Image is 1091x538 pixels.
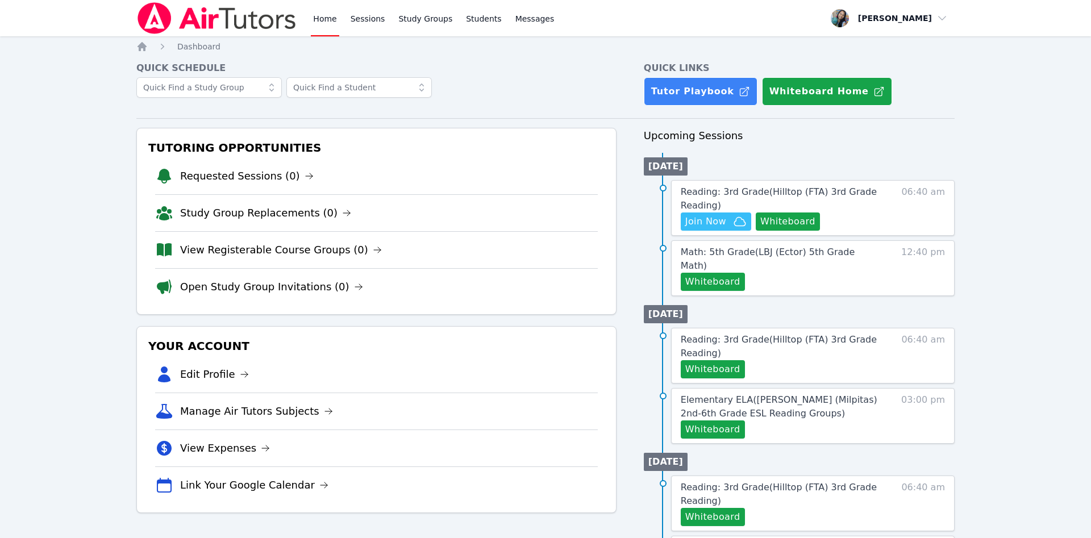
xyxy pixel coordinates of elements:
span: Reading: 3rd Grade ( Hilltop (FTA) 3rd Grade Reading ) [681,482,877,506]
h3: Your Account [146,336,607,356]
a: Manage Air Tutors Subjects [180,403,333,419]
button: Join Now [681,212,751,231]
li: [DATE] [644,157,688,176]
a: View Registerable Course Groups (0) [180,242,382,258]
button: Whiteboard [756,212,820,231]
img: Air Tutors [136,2,297,34]
a: Reading: 3rd Grade(Hilltop (FTA) 3rd Grade Reading) [681,481,879,508]
a: Reading: 3rd Grade(Hilltop (FTA) 3rd Grade Reading) [681,185,879,212]
a: Elementary ELA([PERSON_NAME] (Milpitas) 2nd-6th Grade ESL Reading Groups) [681,393,879,420]
span: Math: 5th Grade ( LBJ (Ector) 5th Grade Math ) [681,247,855,271]
span: 12:40 pm [901,245,945,291]
button: Whiteboard Home [762,77,892,106]
a: Study Group Replacements (0) [180,205,351,221]
button: Whiteboard [681,508,745,526]
input: Quick Find a Study Group [136,77,282,98]
a: Edit Profile [180,366,249,382]
input: Quick Find a Student [286,77,432,98]
a: Math: 5th Grade(LBJ (Ector) 5th Grade Math) [681,245,879,273]
a: Tutor Playbook [644,77,757,106]
span: Reading: 3rd Grade ( Hilltop (FTA) 3rd Grade Reading ) [681,334,877,358]
span: Dashboard [177,42,220,51]
span: 06:40 am [901,185,945,231]
a: Requested Sessions (0) [180,168,314,184]
a: Reading: 3rd Grade(Hilltop (FTA) 3rd Grade Reading) [681,333,879,360]
h3: Upcoming Sessions [644,128,955,144]
a: Link Your Google Calendar [180,477,328,493]
span: 06:40 am [901,481,945,526]
a: Open Study Group Invitations (0) [180,279,363,295]
button: Whiteboard [681,420,745,439]
span: 06:40 am [901,333,945,378]
li: [DATE] [644,453,688,471]
span: 03:00 pm [901,393,945,439]
button: Whiteboard [681,360,745,378]
li: [DATE] [644,305,688,323]
a: Dashboard [177,41,220,52]
span: Join Now [685,215,726,228]
h4: Quick Schedule [136,61,617,75]
nav: Breadcrumb [136,41,955,52]
h3: Tutoring Opportunities [146,137,607,158]
span: Reading: 3rd Grade ( Hilltop (FTA) 3rd Grade Reading ) [681,186,877,211]
h4: Quick Links [644,61,955,75]
a: View Expenses [180,440,270,456]
span: Elementary ELA ( [PERSON_NAME] (Milpitas) 2nd-6th Grade ESL Reading Groups ) [681,394,877,419]
button: Whiteboard [681,273,745,291]
span: Messages [515,13,555,24]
